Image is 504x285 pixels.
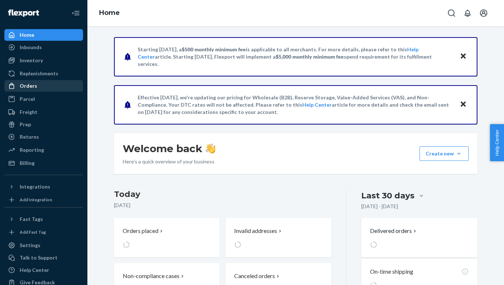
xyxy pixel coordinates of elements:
button: Delivered orders [370,227,418,235]
a: Reporting [4,144,83,156]
div: Orders [20,82,37,90]
div: Last 30 days [361,190,414,201]
div: Add Fast Tag [20,229,46,235]
div: Parcel [20,95,35,103]
div: Replenishments [20,70,58,77]
img: hand-wave emoji [205,143,216,154]
p: Effective [DATE], we're updating our pricing for Wholesale (B2B), Reserve Storage, Value-Added Se... [138,94,453,116]
p: Starting [DATE], a is applicable to all merchants. For more details, please refer to this article... [138,46,453,68]
div: Talk to Support [20,254,58,261]
a: Parcel [4,93,83,105]
span: $500 monthly minimum fee [182,46,246,52]
div: Prep [20,121,31,128]
a: Inventory [4,55,83,66]
span: $5,000 monthly minimum fee [276,54,344,60]
p: [DATE] [114,202,331,209]
div: Settings [20,242,40,249]
div: Help Center [20,266,49,274]
button: Close [458,99,468,110]
div: Inventory [20,57,43,64]
div: Add Integration [20,197,52,203]
a: Freight [4,106,83,118]
p: Non-compliance cases [123,272,180,280]
p: Invalid addresses [234,227,277,235]
a: Help Center [302,102,332,108]
button: Integrations [4,181,83,193]
img: Flexport logo [8,9,39,17]
a: Replenishments [4,68,83,79]
div: Integrations [20,183,50,190]
div: Billing [20,159,35,167]
h1: Welcome back [123,142,216,155]
div: Home [20,31,34,39]
p: Here’s a quick overview of your business [123,158,216,165]
a: Add Integration [4,195,83,204]
div: Returns [20,133,39,140]
a: Inbounds [4,41,83,53]
button: Close [458,51,468,62]
button: Open Search Box [444,6,459,20]
div: Fast Tags [20,215,43,223]
a: Help Center [4,264,83,276]
button: Help Center [490,124,504,161]
a: Billing [4,157,83,169]
div: Reporting [20,146,44,154]
div: Freight [20,108,38,116]
button: Create new [420,146,469,161]
a: Orders [4,80,83,92]
p: [DATE] - [DATE] [361,203,398,210]
h3: Today [114,189,331,200]
button: Open account menu [476,6,491,20]
ol: breadcrumbs [93,3,126,24]
button: Invalid addresses [225,218,331,257]
p: On-time shipping [370,268,413,276]
a: Talk to Support [4,252,83,264]
div: Inbounds [20,44,42,51]
a: Add Fast Tag [4,228,83,237]
a: Home [99,9,120,17]
button: Orders placed [114,218,220,257]
button: Open notifications [460,6,475,20]
button: Close Navigation [68,6,83,20]
a: Prep [4,119,83,130]
button: Fast Tags [4,213,83,225]
a: Returns [4,131,83,143]
a: Home [4,29,83,41]
p: Canceled orders [234,272,275,280]
a: Settings [4,240,83,251]
p: Orders placed [123,227,158,235]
